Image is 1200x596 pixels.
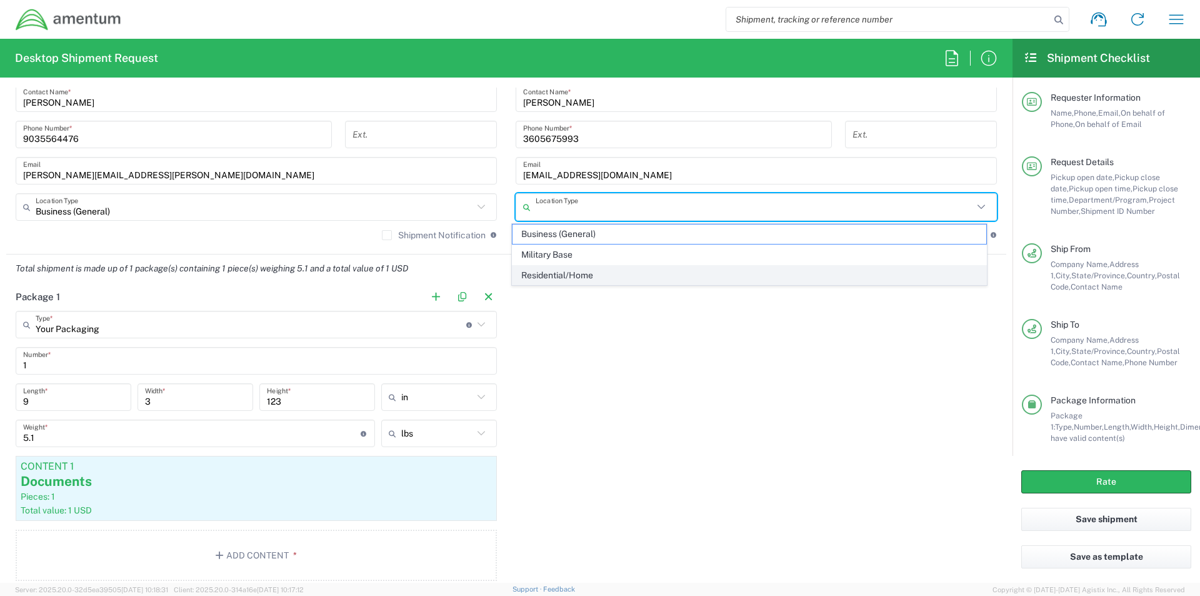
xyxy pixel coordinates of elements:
[15,51,158,66] h2: Desktop Shipment Request
[1021,545,1191,568] button: Save as template
[1051,244,1091,254] span: Ship From
[1021,508,1191,531] button: Save shipment
[1127,271,1157,280] span: Country,
[6,263,417,273] em: Total shipment is made up of 1 package(s) containing 1 piece(s) weighing 5.1 and a total value of...
[257,586,304,593] span: [DATE] 10:17:12
[382,230,486,240] label: Shipment Notification
[1024,51,1150,66] h2: Shipment Checklist
[512,225,987,244] span: Business (General)
[1081,206,1155,216] span: Shipment ID Number
[1055,422,1074,432] span: Type,
[1154,422,1180,432] span: Height,
[992,584,1185,595] span: Copyright © [DATE]-[DATE] Agistix Inc., All Rights Reserved
[21,491,492,502] div: Pieces: 1
[1051,93,1141,103] span: Requester Information
[512,266,987,285] span: Residential/Home
[512,245,987,265] span: Military Base
[1071,346,1127,356] span: State/Province,
[1071,271,1127,280] span: State/Province,
[1051,108,1074,118] span: Name,
[1051,157,1114,167] span: Request Details
[726,8,1050,31] input: Shipment, tracking or reference number
[1075,119,1142,129] span: On behalf of Email
[174,586,304,593] span: Client: 2025.20.0-314a16e
[16,291,60,303] h2: Package 1
[1051,395,1136,405] span: Package Information
[1074,108,1098,118] span: Phone,
[1098,108,1121,118] span: Email,
[15,8,122,31] img: dyncorp
[1127,346,1157,356] span: Country,
[1071,282,1122,291] span: Contact Name
[1124,358,1177,367] span: Phone Number
[1069,184,1132,193] span: Pickup open time,
[1021,470,1191,493] button: Rate
[1056,271,1071,280] span: City,
[21,461,492,472] div: Content 1
[1131,422,1154,432] span: Width,
[1051,260,1109,269] span: Company Name,
[1104,422,1131,432] span: Length,
[1071,358,1124,367] span: Contact Name,
[21,472,492,491] div: Documents
[16,530,497,581] button: Add Content*
[1051,173,1114,182] span: Pickup open date,
[1056,346,1071,356] span: City,
[1074,422,1104,432] span: Number,
[1051,411,1082,432] span: Package 1:
[543,585,575,593] a: Feedback
[1051,320,1079,330] span: Ship To
[121,586,168,593] span: [DATE] 10:18:31
[1051,335,1109,345] span: Company Name,
[512,585,544,593] a: Support
[1069,195,1149,205] span: Department/Program,
[15,586,168,593] span: Server: 2025.20.0-32d5ea39505
[21,505,492,516] div: Total value: 1 USD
